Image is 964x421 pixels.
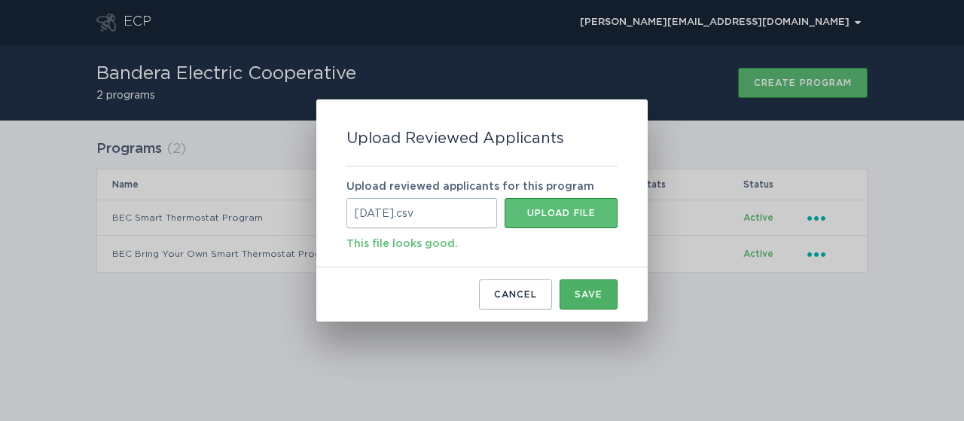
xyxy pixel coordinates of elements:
button: Cancel [479,279,552,310]
h2: Upload Reviewed Applicants [346,130,564,148]
div: Save [575,290,602,299]
button: [DATE].csv [505,198,618,228]
label: Upload reviewed applicants for this program [346,182,594,192]
div: [DATE].csv [346,198,497,228]
div: Upload Program Applicants [316,99,648,322]
div: Upload file [512,209,610,218]
button: Save [560,279,618,310]
div: Cancel [494,290,537,299]
div: This file looks good. [346,228,618,252]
